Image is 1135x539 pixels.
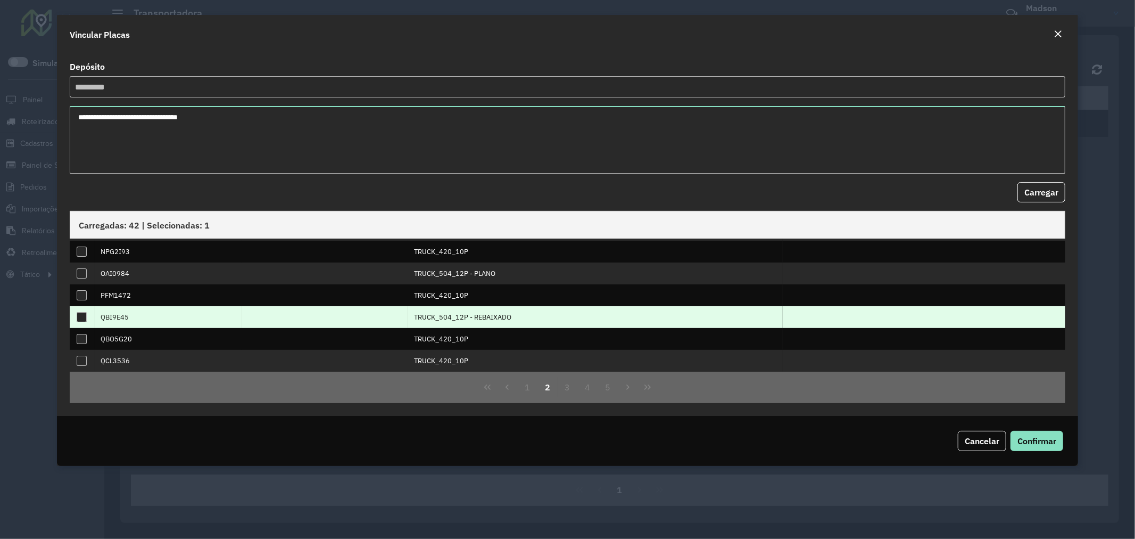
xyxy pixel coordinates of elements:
[965,436,999,446] span: Cancelar
[70,28,130,41] h4: Vincular Placas
[70,60,105,73] label: Depósito
[618,377,638,397] button: Next Page
[477,377,498,397] button: First Page
[537,377,558,397] button: 2
[558,377,578,397] button: 3
[1024,187,1058,198] span: Carregar
[95,306,242,328] td: QBI9E45
[95,241,242,263] td: NPG2I93
[1010,431,1063,451] button: Confirmar
[95,263,242,284] td: OAI0984
[408,241,783,263] td: TRUCK_420_10P
[408,328,783,350] td: TRUCK_420_10P
[70,211,1066,239] div: Carregadas: 42 | Selecionadas: 1
[408,284,783,306] td: TRUCK_420_10P
[95,350,242,372] td: QCL3536
[517,377,537,397] button: 1
[498,377,518,397] button: Previous Page
[958,431,1006,451] button: Cancelar
[1050,28,1065,42] button: Close
[1017,182,1065,202] button: Carregar
[1054,30,1062,38] em: Fechar
[637,377,658,397] button: Last Page
[408,350,783,372] td: TRUCK_420_10P
[408,263,783,284] td: TRUCK_504_12P - PLANO
[408,306,783,328] td: TRUCK_504_12P - REBAIXADO
[1017,436,1056,446] span: Confirmar
[598,377,618,397] button: 5
[95,284,242,306] td: PFM1472
[577,377,598,397] button: 4
[95,328,242,350] td: QBO5G20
